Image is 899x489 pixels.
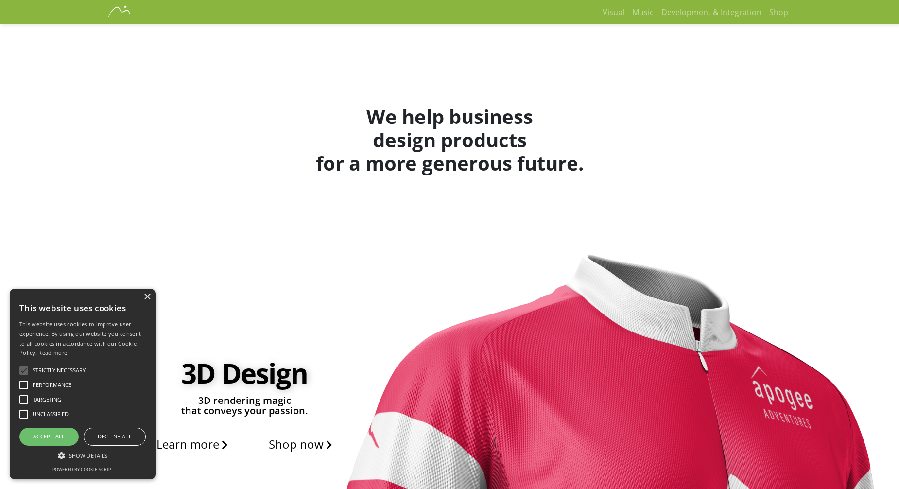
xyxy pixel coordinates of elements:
[143,294,151,301] div: Close
[156,436,228,453] a: Learn more about our 3D Design Service
[657,2,765,22] a: Development & Integration
[69,452,107,459] span: Show details
[628,2,657,22] a: Music
[599,2,628,22] a: Visual
[19,296,146,319] div: This website uses cookies
[33,396,61,404] span: Targeting
[33,410,69,419] span: Unclassified
[33,367,86,375] span: Strictly necessary
[316,103,584,176] strong: We help business design products for a more generous future.
[765,2,792,22] a: Shop
[269,436,332,453] a: Shop 3D Design services
[19,428,79,445] div: Accept all
[19,320,141,356] span: This website uses cookies to improve user experience. By using our website you consent to all coo...
[38,349,67,356] a: Read more
[52,466,113,472] a: Powered by cookie-script
[33,381,71,389] span: Performance
[19,451,146,460] div: Show details
[84,428,146,445] div: Decline all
